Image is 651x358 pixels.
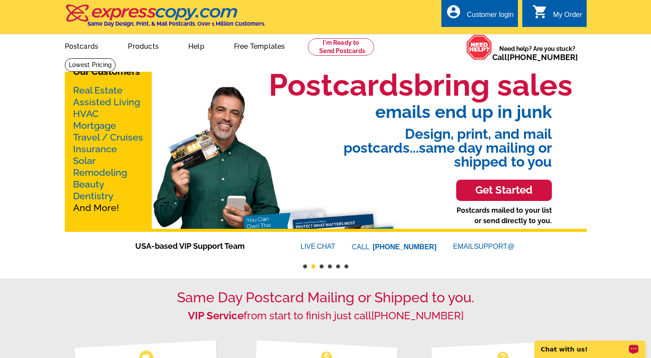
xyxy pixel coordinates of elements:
h3: Get Started [467,184,541,197]
div: Customer login [467,11,514,23]
i: shopping_cart [532,4,548,20]
button: 2 of 6 [311,264,315,268]
img: help [466,34,492,60]
a: Remodeling [73,167,127,178]
a: [PHONE_NUMBER] [371,309,464,322]
h1: Same Day Postcard Mailing or Shipped to you. [65,289,587,306]
a: Real Estate [73,85,123,96]
button: 1 of 6 [303,264,307,268]
a: Travel / Cruises [73,132,143,143]
strong: VIP Service [188,309,244,322]
h2: from start to finish just call [65,310,587,322]
a: Mortgage [73,120,116,131]
button: 5 of 6 [336,264,340,268]
a: [PHONE_NUMBER] [507,53,578,62]
a: Free Templates [220,35,299,56]
button: 6 of 6 [344,264,348,268]
p: Postcards mailed to your list or send directly to you. [457,205,552,226]
span: emails end up in junk [248,103,552,120]
a: Get Started [456,169,552,205]
a: Solar [73,155,96,166]
h1: Postcards bring sales [269,67,573,103]
font: CALL [352,242,371,252]
a: Postcards [51,35,113,56]
p: And More! [73,84,144,214]
i: account_circle [446,4,461,20]
button: 3 of 6 [320,264,324,268]
span: USA-based VIP Support Team [135,240,274,252]
div: My Order [553,11,582,23]
a: Assisted Living [73,97,140,107]
a: Help [174,35,218,56]
a: Same Day Design, Print, & Mail Postcards. Over 1 Million Customers. [65,10,265,27]
font: SUPPORT@ [474,241,516,252]
a: Dentistry [73,191,114,201]
a: LIVECHAT [300,243,335,250]
a: Insurance [73,144,117,154]
iframe: LiveChat chat widget [529,331,651,358]
font: LIVE [300,241,317,252]
span: Design, print, and mail postcards...same day mailing or shipped to you [248,120,552,169]
a: account_circle Customer login [446,10,514,20]
span: Call [492,53,578,62]
a: Beauty [73,179,104,190]
button: 4 of 6 [328,264,332,268]
a: HVAC [73,108,99,119]
a: shopping_cart My Order [532,10,582,20]
h4: Same Day Design, Print, & Mail Postcards. Over 1 Million Customers. [87,20,265,27]
a: Products [114,35,173,56]
a: EMAILSUPPORT@ [453,243,516,250]
a: [PHONE_NUMBER] [373,243,437,251]
span: Need help? Are you stuck? [492,44,582,62]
